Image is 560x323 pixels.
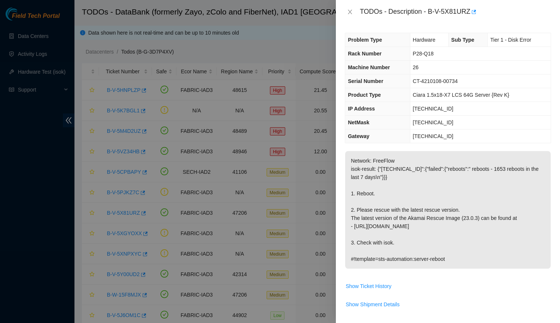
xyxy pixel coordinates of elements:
span: Product Type [348,92,381,98]
span: Tier 1 - Disk Error [490,37,531,43]
span: Sub Type [451,37,474,43]
span: Problem Type [348,37,382,43]
span: 26 [413,64,419,70]
span: Hardware [413,37,436,43]
button: Show Ticket History [345,280,392,292]
span: close [347,9,353,15]
span: Machine Number [348,64,390,70]
button: Show Shipment Details [345,298,400,310]
span: [TECHNICAL_ID] [413,106,454,112]
span: Show Ticket History [346,282,391,290]
span: Gateway [348,133,369,139]
span: [TECHNICAL_ID] [413,133,454,139]
p: Network: FreeFlow isok-result: {"[TECHNICAL_ID]":{"failed":{"reboots":" reboots - 1653 reboots in... [345,151,551,269]
span: NetMask [348,119,369,125]
span: [TECHNICAL_ID] [413,119,454,125]
span: Serial Number [348,78,383,84]
span: CT-4210108-00734 [413,78,458,84]
span: P28-Q18 [413,51,434,57]
span: Ciara 1.5x18-X7 LCS 64G Server {Rev K} [413,92,509,98]
span: Show Shipment Details [346,300,400,308]
span: IP Address [348,106,375,112]
div: TODOs - Description - B-V-5X81URZ [360,6,551,18]
button: Close [345,9,355,16]
span: Rack Number [348,51,381,57]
